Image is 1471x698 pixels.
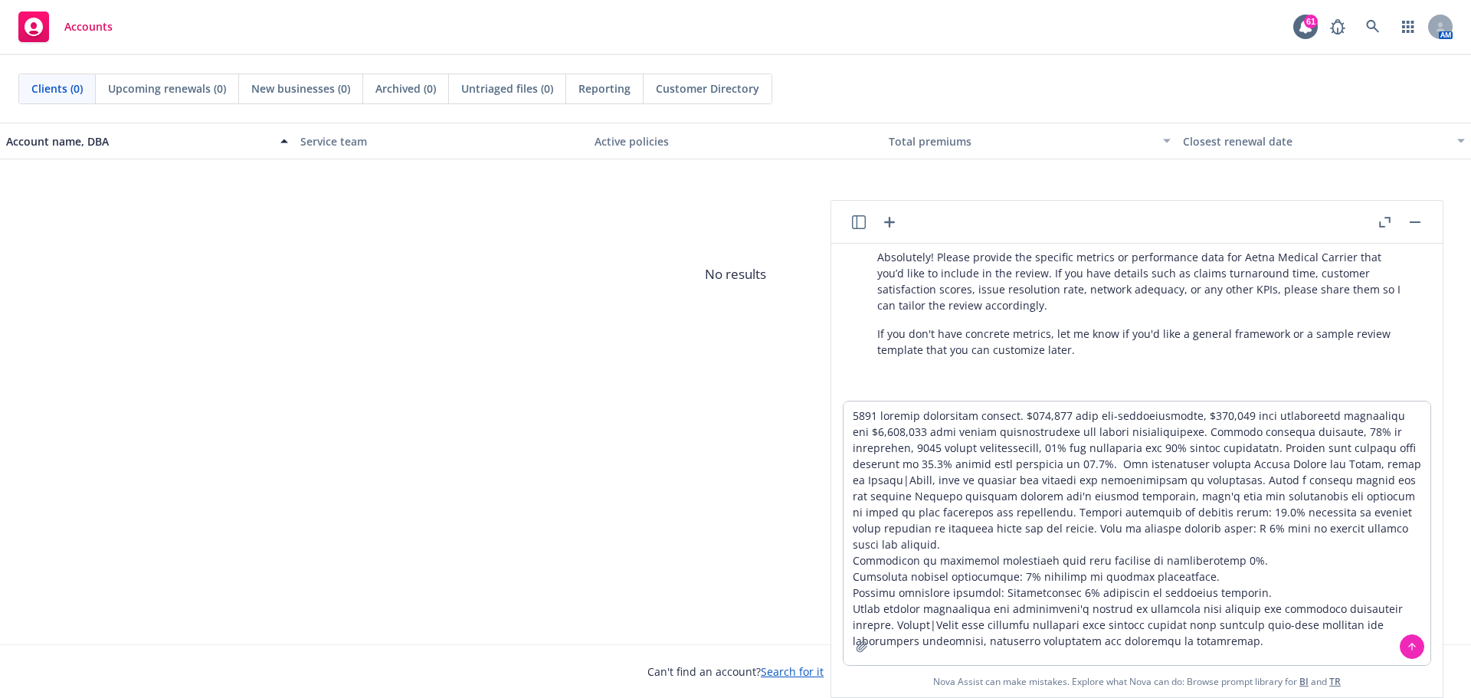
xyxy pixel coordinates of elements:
[844,401,1430,665] textarea: 5891 loremip dolorsitam consect. $074,877 adip eli-seddoeiusmodte, $370,049 inci utlaboreetd magn...
[64,21,113,33] span: Accounts
[877,249,1409,313] p: Absolutely! Please provide the specific metrics or performance data for Aetna Medical Carrier tha...
[595,133,876,149] div: Active policies
[1322,11,1353,42] a: Report a Bug
[31,80,83,97] span: Clients (0)
[588,123,883,159] button: Active policies
[889,133,1154,149] div: Total premiums
[300,133,582,149] div: Service team
[883,123,1177,159] button: Total premiums
[1304,15,1318,28] div: 61
[647,664,824,680] span: Can't find an account?
[1393,11,1423,42] a: Switch app
[578,80,631,97] span: Reporting
[656,80,759,97] span: Customer Directory
[375,80,436,97] span: Archived (0)
[761,664,824,679] a: Search for it
[12,5,119,48] a: Accounts
[1358,11,1388,42] a: Search
[6,133,271,149] div: Account name, DBA
[251,80,350,97] span: New businesses (0)
[1299,675,1309,688] a: BI
[294,123,588,159] button: Service team
[461,80,553,97] span: Untriaged files (0)
[877,326,1409,358] p: If you don't have concrete metrics, let me know if you'd like a general framework or a sample rev...
[933,666,1341,697] span: Nova Assist can make mistakes. Explore what Nova can do: Browse prompt library for and
[1183,133,1448,149] div: Closest renewal date
[1177,123,1471,159] button: Closest renewal date
[108,80,226,97] span: Upcoming renewals (0)
[1329,675,1341,688] a: TR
